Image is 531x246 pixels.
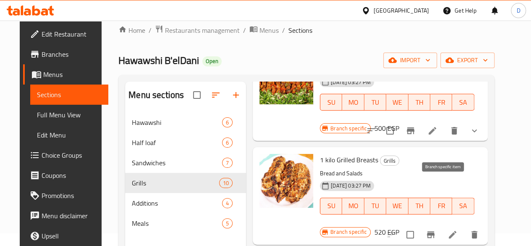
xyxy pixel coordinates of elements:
span: Coupons [42,170,102,180]
span: 7 [222,159,232,167]
button: WE [386,94,408,111]
a: Edit Restaurant [23,24,108,44]
button: export [440,53,494,68]
span: Full Menu View [37,110,102,120]
span: Meals [132,218,222,228]
span: export [447,55,488,66]
button: Branch-specific-item [421,225,441,245]
button: FR [430,198,452,214]
a: Menu disclaimer [23,206,108,226]
button: import [383,53,437,68]
button: TH [408,198,430,214]
img: 1 kilo Grilled Breasts [259,154,313,208]
span: Branches [42,49,102,59]
span: 6 [222,119,232,127]
span: Sort sections [206,85,226,105]
span: Sections [288,25,312,35]
a: Promotions [23,185,108,206]
a: Restaurants management [155,25,240,36]
h6: 520 EGP [374,226,399,238]
svg: Show Choices [469,126,479,136]
button: TU [364,198,386,214]
a: Full Menu View [30,105,108,125]
button: MO [342,198,364,214]
span: TH [412,200,427,212]
div: Additions4 [125,193,246,213]
span: Menus [43,69,102,79]
span: TH [412,96,427,108]
span: Grills [380,156,399,166]
span: TU [368,96,383,108]
span: D [516,6,520,15]
a: Coupons [23,165,108,185]
button: TH [408,94,430,111]
button: delete [444,121,464,141]
button: SA [452,94,474,111]
li: / [282,25,285,35]
span: MO [345,200,361,212]
span: Choice Groups [42,150,102,160]
span: Select all sections [188,86,206,104]
p: Bread and Salads [320,168,474,179]
div: items [222,218,233,228]
span: SA [455,200,471,212]
div: Half loaf6 [125,132,246,153]
span: Select to update [401,226,419,243]
span: FR [434,96,449,108]
a: Branches [23,44,108,64]
button: SU [320,198,342,214]
button: SA [452,198,474,214]
span: [DATE] 03:27 PM [327,78,374,86]
button: WE [386,198,408,214]
span: 1 kilo Grilled Breasts [320,153,378,166]
span: Select to update [381,122,399,140]
h2: Menu sections [128,89,184,101]
button: delete [464,225,484,245]
a: Menus [249,25,279,36]
div: items [222,158,233,168]
span: WE [390,200,405,212]
a: Edit menu item [427,126,437,136]
div: Meals5 [125,213,246,233]
div: items [222,117,233,127]
span: Open [202,58,222,65]
span: WE [390,96,405,108]
a: Sections [30,85,108,105]
button: MO [342,94,364,111]
span: Menus [259,25,279,35]
span: Sandwiches [132,158,222,168]
button: SU [320,94,342,111]
a: Menus [23,64,108,85]
span: Menu disclaimer [42,211,102,221]
button: show more [464,121,484,141]
div: Grills [380,156,399,166]
span: 4 [222,199,232,207]
li: / [149,25,152,35]
span: TU [368,200,383,212]
span: Edit Menu [37,130,102,140]
span: Half loaf [132,138,222,148]
div: items [219,178,233,188]
span: 5 [222,220,232,227]
span: Grills [132,178,219,188]
span: SU [324,96,339,108]
a: Upsell [23,226,108,246]
div: items [222,198,233,208]
div: Hawawshi [132,117,222,127]
span: Promotions [42,190,102,201]
li: / [243,25,246,35]
span: 6 [222,139,232,147]
a: Edit menu item [447,230,458,240]
span: Upsell [42,231,102,241]
span: Additions [132,198,222,208]
span: SU [324,200,339,212]
span: Branch specific [327,228,370,236]
button: FR [430,94,452,111]
div: Grills10 [125,173,246,193]
div: Sandwiches7 [125,153,246,173]
span: import [390,55,430,66]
